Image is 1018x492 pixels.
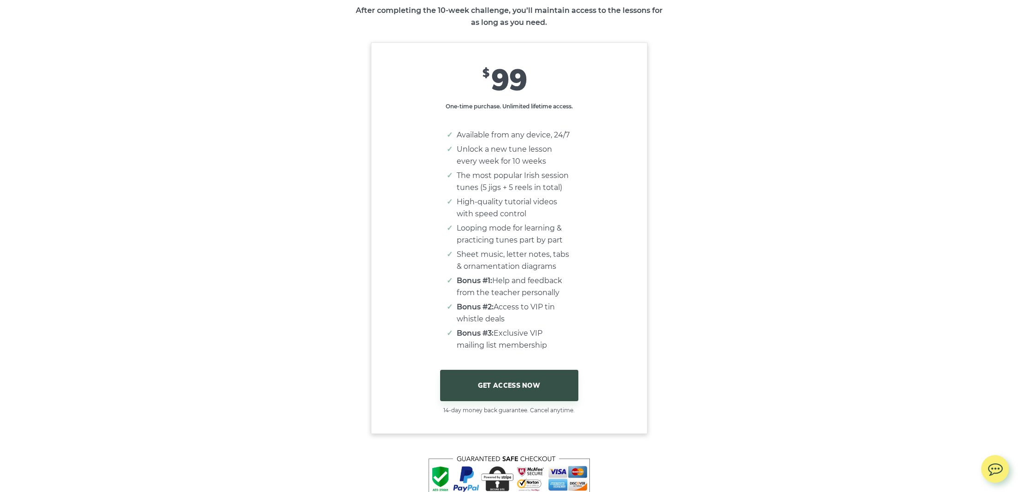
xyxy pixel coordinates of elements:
[457,249,571,273] li: Sheet music, letter notes, tabs & ornamentation diagrams
[457,222,571,246] li: Looping mode for learning & practicing tunes part by part
[356,6,663,27] strong: After completing the 10-week challenge, you’ll maintain access to the lessons for as long as you ...
[445,102,574,111] p: One-time purchase. Unlimited lifetime access.
[483,66,489,80] span: $
[457,143,571,167] li: Unlock a new tune lesson every week for 10 weeks
[457,275,571,299] li: Help and feedback from the teacher personally
[457,170,571,194] li: The most popular Irish session tunes (5 jigs + 5 reels in total)
[457,301,571,325] li: Access to VIP tin whistle deals
[457,276,492,285] strong: Bonus #1:
[981,455,1009,479] img: chat.svg
[457,329,494,338] strong: Bonus #3:
[457,196,571,220] li: High-quality tutorial videos with speed control
[371,406,647,415] span: 14-day money back guarantee. Cancel anytime.
[457,129,571,141] li: Available from any device, 24/7
[440,370,578,401] a: GET ACCESS NOW
[457,327,571,351] li: Exclusive VIP mailing list membership
[491,60,527,98] span: 99
[457,302,494,311] strong: Bonus #2:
